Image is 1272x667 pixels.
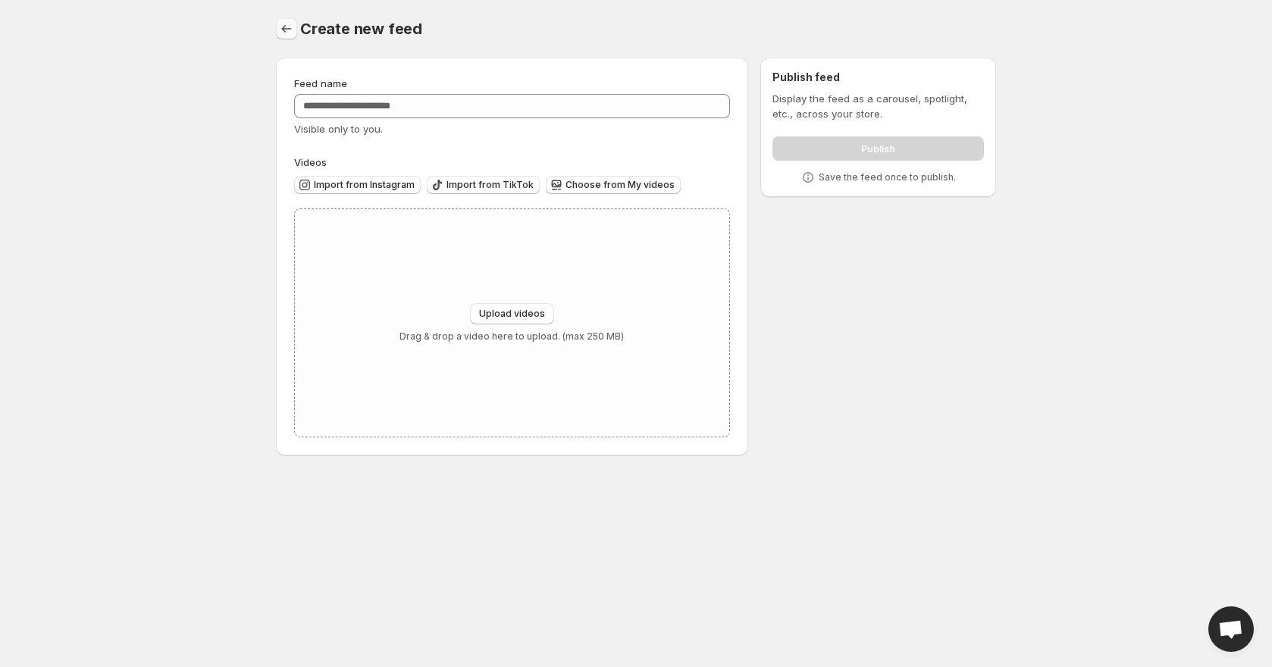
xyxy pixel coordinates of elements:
h2: Publish feed [772,70,984,85]
button: Choose from My videos [546,176,681,194]
p: Display the feed as a carousel, spotlight, etc., across your store. [772,91,984,121]
button: Upload videos [470,303,554,324]
span: Import from TikTok [446,179,534,191]
p: Drag & drop a video here to upload. (max 250 MB) [399,330,624,343]
span: Feed name [294,77,347,89]
button: Import from TikTok [427,176,540,194]
span: Upload videos [479,308,545,320]
span: Import from Instagram [314,179,415,191]
span: Create new feed [300,20,422,38]
p: Save the feed once to publish. [819,171,956,183]
span: Videos [294,156,327,168]
button: Import from Instagram [294,176,421,194]
span: Choose from My videos [566,179,675,191]
span: Visible only to you. [294,123,383,135]
button: Settings [276,18,297,39]
a: Open chat [1208,606,1254,652]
